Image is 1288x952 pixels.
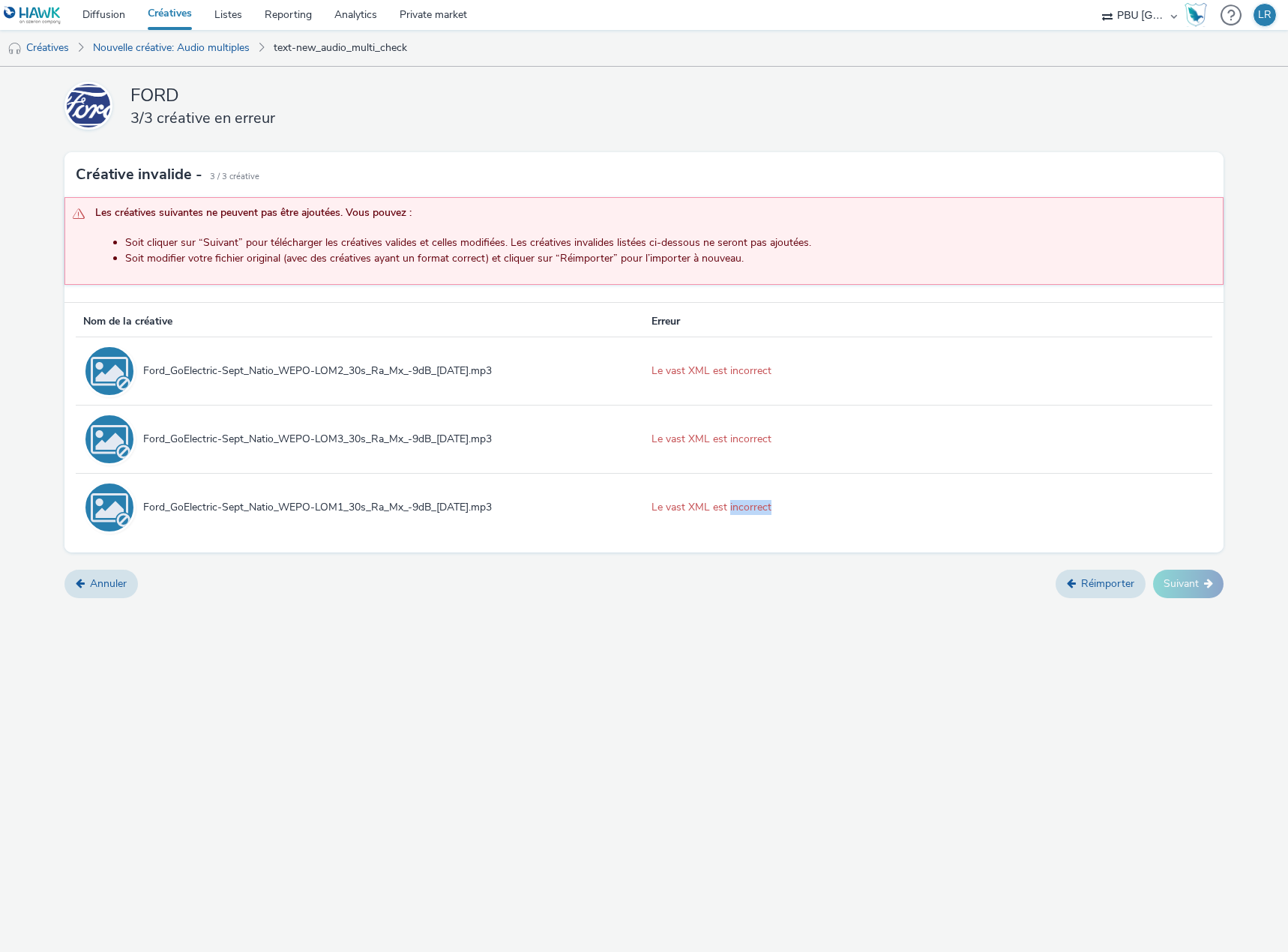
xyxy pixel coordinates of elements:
[1258,4,1272,26] div: LR
[95,205,1208,225] span: Les créatives suivantes ne peuvent pas être ajoutées. Vous pouvez :
[85,30,257,66] a: Nouvelle créative: Audio multiples
[76,163,202,186] h3: Créative invalide -
[136,364,637,379] div: Ford_GoElectric-Sept_Natio_WEPO-LOM2_30s_Ra_Mx_-9dB_[DATE].mp3
[83,345,136,397] img: Preview not found
[136,432,637,447] div: Ford_GoElectric-Sept_Natio_WEPO-LOM3_30s_Ra_Mx_-9dB_[DATE].mp3
[76,314,644,337] div: Nom de la créative
[7,41,22,56] img: audio
[125,235,1215,250] li: Soit cliquer sur “Suivant” pour télécharger les créatives valides et celles modifiées. Les créati...
[136,500,637,515] div: Ford_GoElectric-Sept_Natio_WEPO-LOM1_30s_Ra_Mx_-9dB_[DATE].mp3
[1185,3,1207,27] img: Hawk Academy
[130,83,805,107] h2: FORD
[651,432,1205,447] div: Le vast XML est incorrect
[125,251,1215,266] li: Soit modifier votre fichier original (avec des créatives ayant un format correct) et cliquer sur ...
[210,171,259,183] small: 3 / 3 Créative
[130,108,805,128] h3: 3/3 créative en erreur
[64,82,118,130] a: FORD
[64,570,138,598] a: Annuler
[1153,570,1224,598] button: Suivant
[651,500,1205,515] div: Le vast XML est incorrect
[651,364,1205,379] div: Le vast XML est incorrect
[1185,3,1213,27] a: Hawk Academy
[83,413,136,466] img: Preview not found
[67,84,110,127] img: FORD
[266,30,415,66] a: text-new_audio_multi_check
[1056,570,1146,598] a: Réimporter
[644,314,1212,337] div: Erreur
[83,481,136,534] img: Preview not found
[4,6,61,25] img: undefined Logo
